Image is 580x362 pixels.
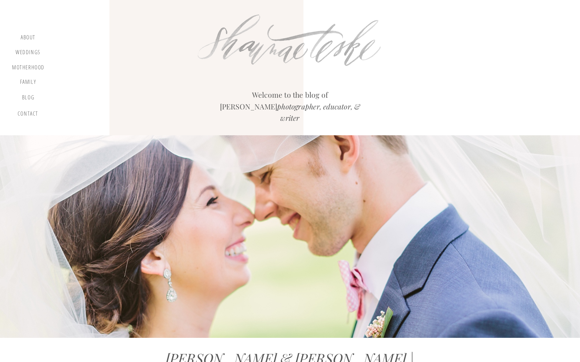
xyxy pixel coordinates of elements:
a: contact [16,110,40,120]
h2: Welcome to the blog of [PERSON_NAME] [215,89,365,117]
a: Family [15,79,41,88]
a: blog [18,94,38,104]
i: photographer, educator, & writer [277,101,360,123]
a: motherhood [12,64,45,72]
a: about [18,34,38,42]
a: Weddings [15,49,41,58]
